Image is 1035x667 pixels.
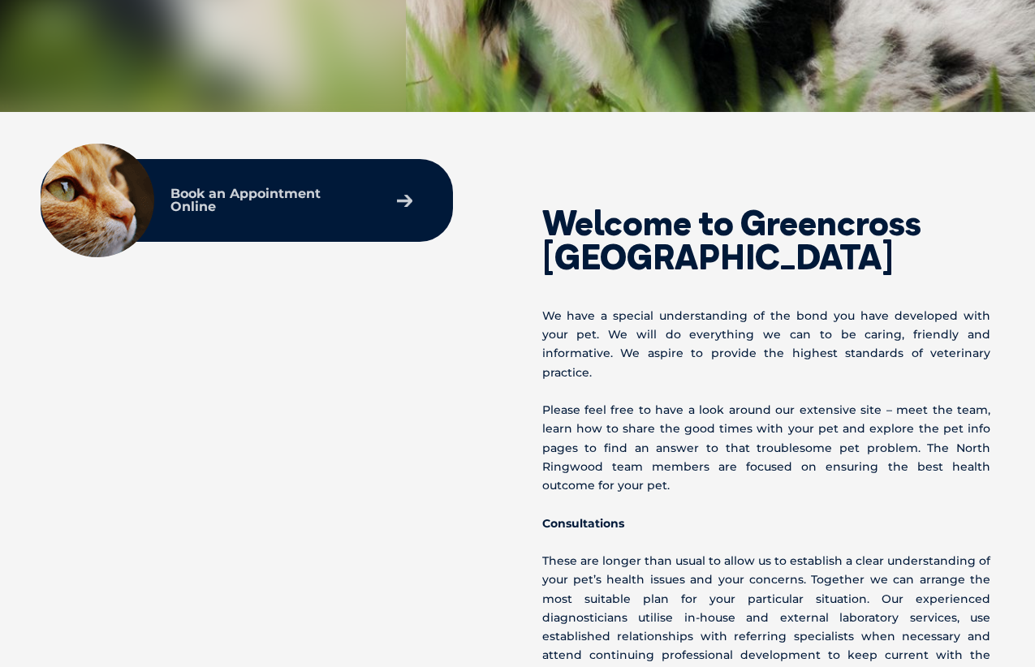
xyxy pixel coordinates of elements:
b: Consultations [542,516,624,531]
h2: Welcome to Greencross [GEOGRAPHIC_DATA] [542,206,991,274]
p: We have a special understanding of the bond you have developed with your pet. We will do everythi... [542,307,991,382]
p: Book an Appointment Online [170,187,369,213]
p: Please feel free to have a look around our extensive site – meet the team, learn how to share the... [542,401,991,495]
a: Book an Appointment Online [162,179,420,222]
